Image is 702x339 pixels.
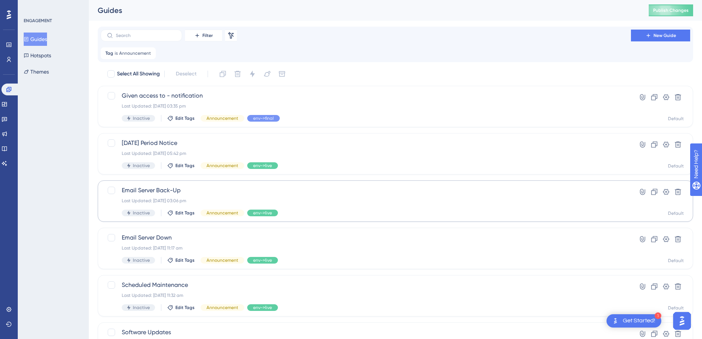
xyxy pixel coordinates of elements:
span: Inactive [133,163,150,169]
span: Edit Tags [175,210,195,216]
div: Default [668,116,684,122]
div: Last Updated: [DATE] 05:42 pm [122,150,610,156]
button: Edit Tags [167,163,195,169]
span: Announcement [206,163,238,169]
span: [DATE] Period Notice [122,139,610,148]
span: Tag [105,50,113,56]
button: Publish Changes [649,4,693,16]
div: Default [668,163,684,169]
div: 1 [655,312,661,319]
span: Scheduled Maintenance [122,281,610,289]
span: Filter [202,33,213,38]
button: Themes [24,65,49,78]
div: Default [668,258,684,264]
button: Edit Tags [167,210,195,216]
button: Edit Tags [167,257,195,263]
span: Email Server Down [122,233,610,242]
span: Email Server Back-Up [122,186,610,195]
button: Filter [185,30,222,41]
div: Last Updated: [DATE] 03:06 pm [122,198,610,204]
span: env->live [253,305,272,311]
span: Edit Tags [175,115,195,121]
button: Guides [24,33,47,46]
span: is [115,50,118,56]
span: Announcement [206,115,238,121]
span: Given access to - notification [122,91,610,100]
div: ENGAGEMENT [24,18,52,24]
div: Last Updated: [DATE] 11:32 am [122,292,610,298]
button: New Guide [631,30,690,41]
span: env->live [253,210,272,216]
span: Inactive [133,115,150,121]
span: env->final [253,115,274,121]
span: Inactive [133,257,150,263]
span: Announcement [119,50,151,56]
div: Get Started! [623,317,655,325]
span: Announcement [206,257,238,263]
span: Inactive [133,210,150,216]
span: env->live [253,163,272,169]
span: Announcement [206,210,238,216]
div: Last Updated: [DATE] 11:17 am [122,245,610,251]
div: Open Get Started! checklist, remaining modules: 1 [607,314,661,328]
span: Announcement [206,305,238,311]
img: launcher-image-alternative-text [611,316,620,325]
div: Default [668,210,684,216]
span: Edit Tags [175,305,195,311]
button: Edit Tags [167,115,195,121]
button: Edit Tags [167,305,195,311]
span: Inactive [133,305,150,311]
span: Edit Tags [175,163,195,169]
span: New Guide [654,33,676,38]
span: Edit Tags [175,257,195,263]
button: Hotspots [24,49,51,62]
span: env->live [253,257,272,263]
div: Last Updated: [DATE] 03:35 pm [122,103,610,109]
span: Deselect [176,70,197,78]
div: Guides [98,5,630,16]
div: Default [668,305,684,311]
span: Software Updates [122,328,610,337]
iframe: UserGuiding AI Assistant Launcher [671,310,693,332]
span: Need Help? [17,2,46,11]
button: Deselect [169,67,203,81]
span: Select All Showing [117,70,160,78]
input: Search [116,33,176,38]
span: Publish Changes [653,7,689,13]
